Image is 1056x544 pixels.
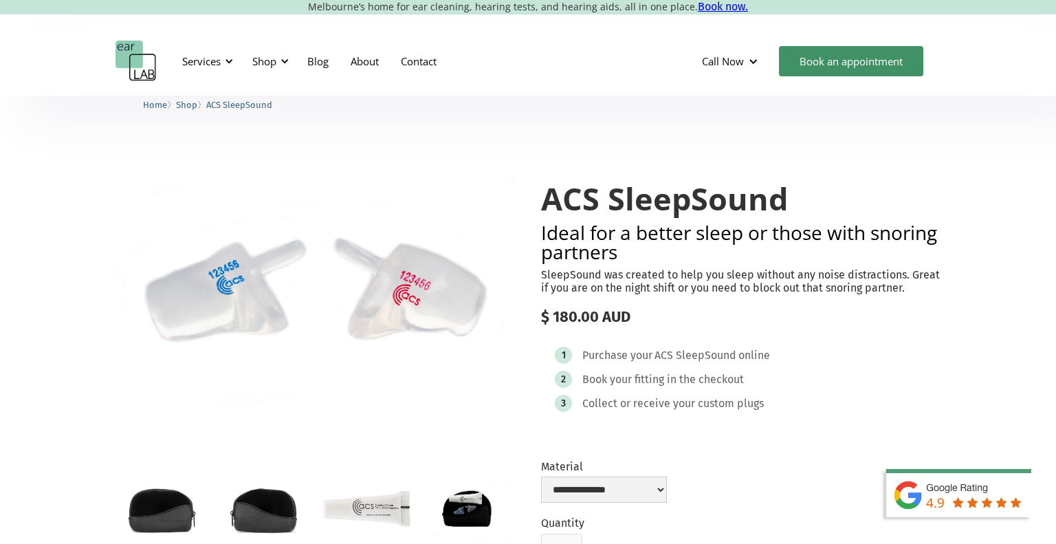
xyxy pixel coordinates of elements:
[174,41,237,82] div: Services
[321,479,412,539] a: open lightbox
[423,479,515,540] a: open lightbox
[176,100,197,110] span: Shop
[115,154,515,431] a: open lightbox
[541,460,667,473] label: Material
[182,54,221,68] div: Services
[541,182,940,216] h1: ACS SleepSound
[143,98,167,111] a: Home
[115,154,515,431] img: ACS SleepSound
[702,54,744,68] div: Call Now
[206,98,272,111] a: ACS SleepSound
[115,479,207,539] a: open lightbox
[252,54,276,68] div: Shop
[541,308,940,326] div: $ 180.00 AUD
[206,100,272,110] span: ACS SleepSound
[561,398,566,409] div: 3
[115,41,157,82] a: home
[176,98,197,111] a: Shop
[244,41,293,82] div: Shop
[654,349,736,362] div: ACS SleepSound
[541,268,940,294] p: SleepSound was created to help you sleep without any noise distractions. Great if you are on the ...
[390,41,448,81] a: Contact
[582,373,744,387] div: Book your fitting in the checkout
[691,41,772,82] div: Call Now
[218,479,309,539] a: open lightbox
[541,516,584,530] label: Quantity
[561,374,566,384] div: 2
[582,349,652,362] div: Purchase your
[541,223,940,261] h2: Ideal for a better sleep or those with snoring partners
[143,100,167,110] span: Home
[562,350,566,360] div: 1
[779,46,923,76] a: Book an appointment
[340,41,390,81] a: About
[296,41,340,81] a: Blog
[738,349,770,362] div: online
[143,98,176,112] li: 〉
[582,397,764,411] div: Collect or receive your custom plugs
[176,98,206,112] li: 〉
